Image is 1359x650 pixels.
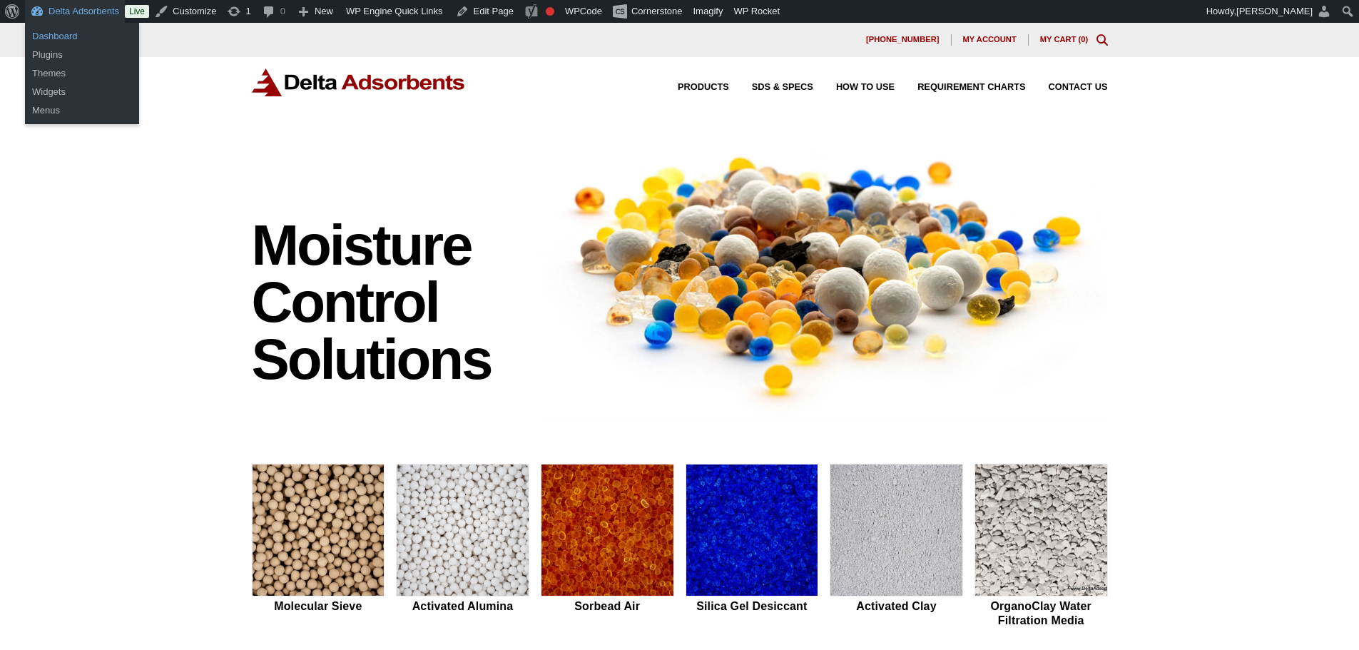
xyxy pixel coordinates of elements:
a: OrganoClay Water Filtration Media [974,464,1108,629]
a: Dashboard [25,27,139,46]
span: How to Use [836,83,895,92]
ul: Delta Adsorbents [25,60,139,124]
a: Menus [25,101,139,120]
a: Themes [25,64,139,83]
span: SDS & SPECS [752,83,813,92]
div: Focus keyphrase not set [546,7,554,16]
span: My account [963,36,1017,44]
a: My account [952,34,1029,46]
a: How to Use [813,83,895,92]
a: My Cart (0) [1040,35,1089,44]
h2: Activated Clay [830,599,963,613]
a: Sorbead Air [541,464,674,629]
a: Widgets [25,83,139,101]
a: Molecular Sieve [252,464,385,629]
h1: Moisture Control Solutions [252,217,527,388]
h2: OrganoClay Water Filtration Media [974,599,1108,626]
span: Products [678,83,729,92]
span: 0 [1081,35,1085,44]
span: Requirement Charts [917,83,1025,92]
a: Activated Clay [830,464,963,629]
a: Requirement Charts [895,83,1025,92]
h2: Silica Gel Desiccant [686,599,819,613]
a: Activated Alumina [396,464,529,629]
h2: Molecular Sieve [252,599,385,613]
a: [PHONE_NUMBER] [855,34,952,46]
a: Products [655,83,729,92]
span: Contact Us [1049,83,1108,92]
span: [PHONE_NUMBER] [866,36,940,44]
a: SDS & SPECS [729,83,813,92]
ul: Delta Adsorbents [25,23,139,68]
a: Live [125,5,149,18]
a: Contact Us [1026,83,1108,92]
img: Delta Adsorbents [252,68,466,96]
a: Plugins [25,46,139,64]
h2: Activated Alumina [396,599,529,613]
img: Image [541,131,1108,418]
a: Silica Gel Desiccant [686,464,819,629]
h2: Sorbead Air [541,599,674,613]
span: [PERSON_NAME] [1236,6,1313,16]
div: Toggle Modal Content [1096,34,1108,46]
